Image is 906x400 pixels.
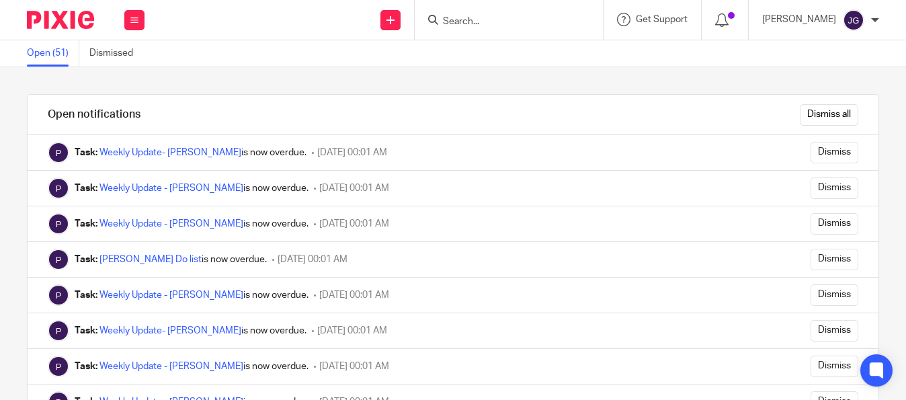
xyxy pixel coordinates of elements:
[317,326,387,335] span: [DATE] 00:01 AM
[75,326,97,335] b: Task:
[75,146,306,159] div: is now overdue.
[317,148,387,157] span: [DATE] 00:01 AM
[811,213,858,235] input: Dismiss
[319,362,389,371] span: [DATE] 00:01 AM
[811,177,858,199] input: Dismiss
[811,284,858,306] input: Dismiss
[75,290,97,300] b: Task:
[442,16,563,28] input: Search
[48,213,69,235] img: Pixie
[319,184,389,193] span: [DATE] 00:01 AM
[89,40,143,67] a: Dismissed
[811,320,858,342] input: Dismiss
[75,253,267,266] div: is now overdue.
[48,249,69,270] img: Pixie
[75,288,308,302] div: is now overdue.
[278,255,347,264] span: [DATE] 00:01 AM
[48,284,69,306] img: Pixie
[27,40,79,67] a: Open (51)
[811,249,858,270] input: Dismiss
[800,104,858,126] input: Dismiss all
[811,142,858,163] input: Dismiss
[762,13,836,26] p: [PERSON_NAME]
[75,362,97,371] b: Task:
[48,177,69,199] img: Pixie
[75,219,97,229] b: Task:
[48,142,69,163] img: Pixie
[99,326,241,335] a: Weekly Update- [PERSON_NAME]
[75,217,308,231] div: is now overdue.
[48,108,140,122] h1: Open notifications
[319,219,389,229] span: [DATE] 00:01 AM
[319,290,389,300] span: [DATE] 00:01 AM
[843,9,864,31] img: svg%3E
[75,360,308,373] div: is now overdue.
[75,148,97,157] b: Task:
[75,182,308,195] div: is now overdue.
[99,184,243,193] a: Weekly Update - [PERSON_NAME]
[99,290,243,300] a: Weekly Update - [PERSON_NAME]
[99,255,202,264] a: [PERSON_NAME] Do list
[636,15,688,24] span: Get Support
[99,148,241,157] a: Weekly Update- [PERSON_NAME]
[48,320,69,342] img: Pixie
[75,184,97,193] b: Task:
[48,356,69,377] img: Pixie
[99,219,243,229] a: Weekly Update - [PERSON_NAME]
[27,11,94,29] img: Pixie
[811,356,858,377] input: Dismiss
[99,362,243,371] a: Weekly Update - [PERSON_NAME]
[75,324,306,337] div: is now overdue.
[75,255,97,264] b: Task:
